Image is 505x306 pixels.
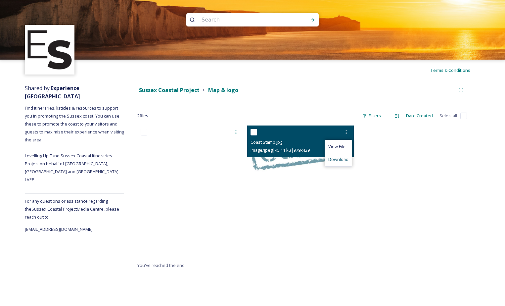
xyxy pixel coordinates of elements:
[25,226,93,232] span: [EMAIL_ADDRESS][DOMAIN_NAME]
[198,13,289,27] input: Search
[251,147,310,153] span: image/jpeg | 45.11 kB | 979 x 429
[403,109,436,122] div: Date Created
[430,67,470,73] span: Terms & Conditions
[137,262,185,268] span: You've reached the end
[25,84,80,100] span: Shared by:
[26,26,74,74] img: WSCC%20ES%20Socials%20Icon%20-%20Secondary%20-%20Black.jpg
[25,105,125,182] span: Find itineraries, listicles & resources to support you in promoting the Sussex coast. You can use...
[208,86,238,94] strong: Map & logo
[359,109,384,122] div: Filters
[251,139,282,145] span: Coast Stamp.jpg
[137,113,148,119] span: 2 file s
[25,198,119,220] span: For any questions or assistance regarding the Sussex Coastal Project Media Centre, please reach o...
[139,86,200,94] strong: Sussex Coastal Project
[328,143,345,150] span: View File
[439,113,457,119] span: Select all
[430,66,480,74] a: Terms & Conditions
[328,156,348,163] span: Download
[25,84,80,100] strong: Experience [GEOGRAPHIC_DATA]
